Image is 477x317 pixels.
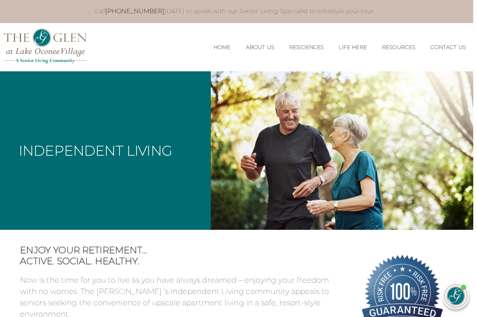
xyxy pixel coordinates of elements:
a: Home [213,44,231,51]
span: Enjoy your retirement… [20,245,344,256]
p: Call [DATE] to speak with our Senior Living Specialist to schedule your tour. [28,8,442,15]
span: Active. Social. Healthy. [20,256,344,267]
a: Resources [382,44,415,51]
a: Life Here [339,44,367,51]
a: [PHONE_NUMBER] [105,8,164,15]
img: avatar [445,285,467,307]
a: About Us [246,44,274,51]
img: The Glen Lake Oconee Home [4,29,87,64]
a: Contact Us [430,44,466,51]
a: Residences [289,44,324,51]
h1: Independent Living [19,144,172,157]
